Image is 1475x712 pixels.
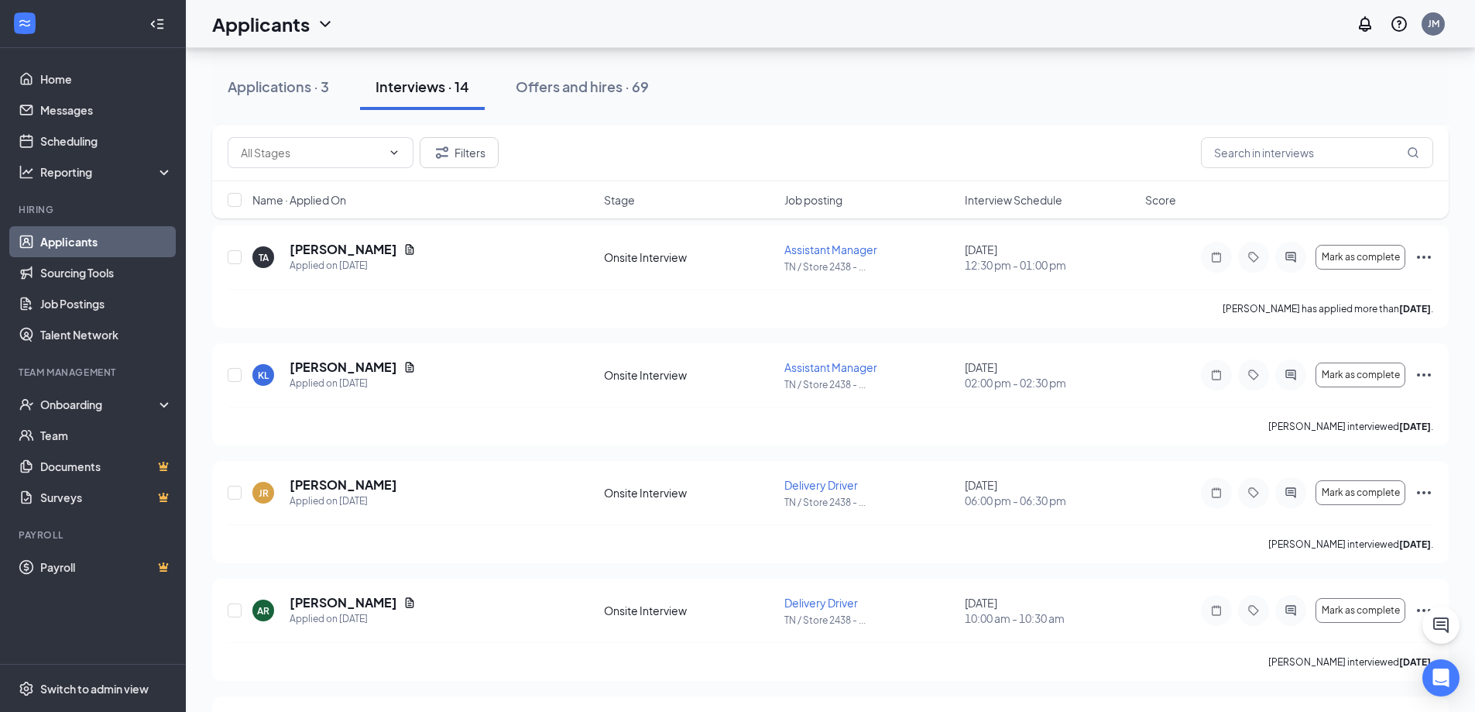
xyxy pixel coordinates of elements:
[784,192,842,208] span: Job posting
[1322,370,1400,380] span: Mark as complete
[1207,604,1226,617] svg: Note
[40,257,173,288] a: Sourcing Tools
[784,496,955,509] p: TN / Store 2438 - ...
[257,604,269,617] div: AR
[316,15,334,33] svg: ChevronDown
[40,126,173,157] a: Scheduling
[40,397,160,412] div: Onboarding
[1432,616,1450,635] svg: ChatActive
[1201,137,1433,168] input: Search in interviews
[965,375,1136,390] span: 02:00 pm - 02:30 pm
[212,11,310,37] h1: Applicants
[420,137,499,168] button: Filter Filters
[376,77,469,96] div: Interviews · 14
[290,359,397,376] h5: [PERSON_NAME]
[403,243,416,256] svg: Document
[403,361,416,373] svg: Document
[604,485,775,500] div: Onsite Interview
[17,15,33,31] svg: WorkstreamLogo
[965,477,1136,508] div: [DATE]
[1399,656,1431,668] b: [DATE]
[965,242,1136,273] div: [DATE]
[1390,15,1408,33] svg: QuestionInfo
[40,552,173,583] a: PayrollCrown
[1356,15,1374,33] svg: Notifications
[149,16,165,32] svg: Collapse
[259,487,269,500] div: JR
[965,257,1136,273] span: 12:30 pm - 01:00 pm
[1244,604,1263,617] svg: Tag
[19,366,170,379] div: Team Management
[40,681,149,697] div: Switch to admin view
[1422,659,1460,697] div: Open Intercom Messenger
[290,241,397,258] h5: [PERSON_NAME]
[1281,369,1300,381] svg: ActiveChat
[1207,487,1226,499] svg: Note
[1322,487,1400,498] span: Mark as complete
[1315,480,1405,505] button: Mark as complete
[784,260,955,273] p: TN / Store 2438 - ...
[784,596,858,610] span: Delivery Driver
[965,493,1136,508] span: 06:00 pm - 06:30 pm
[40,164,173,180] div: Reporting
[1223,302,1433,315] p: [PERSON_NAME] has applied more than .
[40,319,173,350] a: Talent Network
[1399,538,1431,550] b: [DATE]
[1244,251,1263,263] svg: Tag
[290,476,397,494] h5: [PERSON_NAME]
[290,494,397,509] div: Applied on [DATE]
[1415,483,1433,502] svg: Ellipses
[965,595,1136,626] div: [DATE]
[40,451,173,482] a: DocumentsCrown
[40,95,173,126] a: Messages
[1322,252,1400,263] span: Mark as complete
[965,359,1136,390] div: [DATE]
[40,420,173,451] a: Team
[290,258,416,273] div: Applied on [DATE]
[1268,655,1433,669] p: [PERSON_NAME] interviewed .
[1315,245,1405,270] button: Mark as complete
[258,369,269,382] div: KL
[40,288,173,319] a: Job Postings
[784,378,955,391] p: TN / Store 2438 - ...
[290,611,416,627] div: Applied on [DATE]
[1268,420,1433,433] p: [PERSON_NAME] interviewed .
[604,192,635,208] span: Stage
[19,681,34,697] svg: Settings
[604,367,775,383] div: Onsite Interview
[241,144,382,161] input: All Stages
[1281,604,1300,617] svg: ActiveChat
[1268,538,1433,551] p: [PERSON_NAME] interviewed .
[259,251,269,264] div: TA
[388,146,400,159] svg: ChevronDown
[433,143,451,162] svg: Filter
[965,611,1136,626] span: 10:00 am - 10:30 am
[1322,605,1400,616] span: Mark as complete
[40,226,173,257] a: Applicants
[1399,303,1431,315] b: [DATE]
[40,64,173,95] a: Home
[19,164,34,180] svg: Analysis
[784,614,955,627] p: TN / Store 2438 - ...
[19,397,34,412] svg: UserCheck
[40,482,173,513] a: SurveysCrown
[1415,248,1433,267] svg: Ellipses
[1281,487,1300,499] svg: ActiveChat
[784,478,858,492] span: Delivery Driver
[290,594,397,611] h5: [PERSON_NAME]
[1315,598,1405,623] button: Mark as complete
[1244,487,1263,499] svg: Tag
[604,249,775,265] div: Onsite Interview
[1428,17,1439,30] div: JM
[228,77,329,96] div: Applications · 3
[1407,146,1419,159] svg: MagnifyingGlass
[1281,251,1300,263] svg: ActiveChat
[1145,192,1176,208] span: Score
[1315,363,1405,387] button: Mark as complete
[19,203,170,216] div: Hiring
[1207,369,1226,381] svg: Note
[252,192,346,208] span: Name · Applied On
[516,77,649,96] div: Offers and hires · 69
[290,376,416,391] div: Applied on [DATE]
[1399,421,1431,432] b: [DATE]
